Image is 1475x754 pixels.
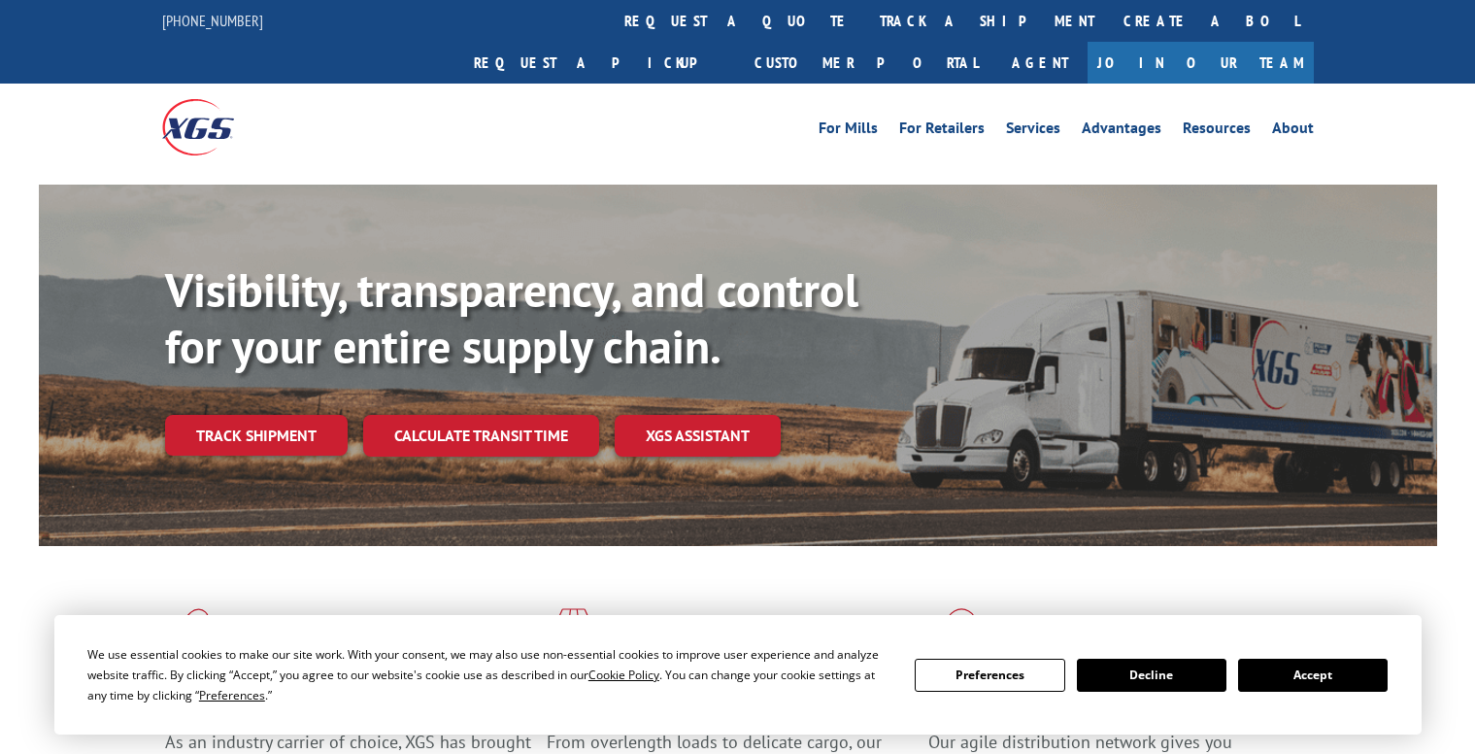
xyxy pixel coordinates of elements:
[1183,120,1251,142] a: Resources
[547,608,592,659] img: xgs-icon-focused-on-flooring-red
[1272,120,1314,142] a: About
[1238,659,1388,692] button: Accept
[615,415,781,457] a: XGS ASSISTANT
[165,608,225,659] img: xgs-icon-total-supply-chain-intelligence-red
[459,42,740,84] a: Request a pickup
[588,667,659,683] span: Cookie Policy
[165,259,858,376] b: Visibility, transparency, and control for your entire supply chain.
[1088,42,1314,84] a: Join Our Team
[992,42,1088,84] a: Agent
[899,120,985,142] a: For Retailers
[1077,659,1226,692] button: Decline
[162,11,263,30] a: [PHONE_NUMBER]
[54,615,1422,735] div: Cookie Consent Prompt
[740,42,992,84] a: Customer Portal
[165,415,348,456] a: Track shipment
[1082,120,1161,142] a: Advantages
[915,659,1064,692] button: Preferences
[819,120,878,142] a: For Mills
[363,415,599,457] a: Calculate transit time
[199,687,265,703] span: Preferences
[1006,120,1060,142] a: Services
[87,644,891,705] div: We use essential cookies to make our site work. With your consent, we may also use non-essential ...
[928,608,995,659] img: xgs-icon-flagship-distribution-model-red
